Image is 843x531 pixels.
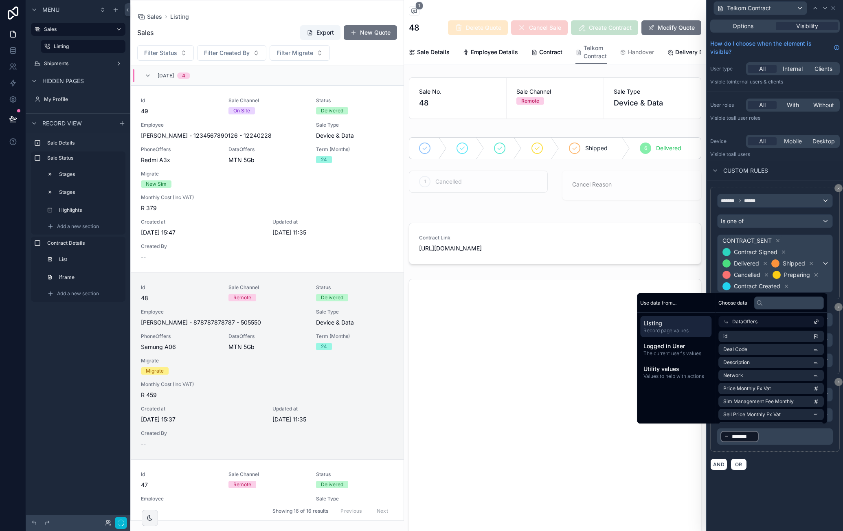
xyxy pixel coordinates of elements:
[272,228,394,237] span: [DATE] 11:35
[731,115,760,121] span: All user roles
[321,481,343,488] div: Delivered
[270,45,330,61] button: Select Button
[710,66,743,72] label: User type
[42,77,84,85] span: Hidden pages
[713,1,807,15] button: Telkom Contract
[228,471,306,478] span: Sale Channel
[59,171,121,178] label: Stages
[710,102,743,108] label: User roles
[734,248,777,256] span: Contract Signed
[409,7,419,17] button: 1
[141,471,219,478] span: Id
[814,65,832,73] span: Clients
[759,65,766,73] span: All
[147,13,162,21] span: Sales
[31,23,125,36] a: Sales
[141,204,394,212] span: R 379
[141,253,146,261] span: --
[734,282,780,290] span: Contract Created
[539,48,562,56] span: Contract
[321,156,327,163] div: 24
[783,259,805,268] span: Shipped
[141,496,306,502] span: Employee
[137,45,194,61] button: Select Button
[731,79,783,85] span: Internal users & clients
[344,25,397,40] a: New Quote
[59,207,121,213] label: Highlights
[316,496,394,502] span: Sale Type
[141,406,263,412] span: Created at
[44,60,112,67] label: Shipments
[47,155,122,161] label: Sale Status
[141,343,176,351] span: Samung A06
[59,256,121,263] label: List
[141,440,146,448] span: --
[233,481,251,488] div: Remote
[316,146,394,153] span: Term (Months)
[316,284,394,291] span: Status
[471,48,518,56] span: Employee Details
[170,13,189,21] a: Listing
[727,4,771,12] span: Telkom Contract
[731,459,747,470] button: OR
[575,41,607,64] a: Telkom Contract
[47,140,122,146] label: Sale Details
[643,319,708,327] span: Listing
[718,300,747,306] span: Choose data
[26,133,130,310] div: scrollable content
[57,223,99,230] span: Add a new section
[141,156,170,164] span: Redmi A3x
[759,101,766,109] span: All
[141,333,219,340] span: PhoneOffers
[734,271,760,279] span: Cancelled
[141,107,219,115] span: 49
[228,284,306,291] span: Sale Channel
[141,146,219,153] span: PhoneOffers
[137,13,162,21] a: Sales
[59,189,121,195] label: Stages
[643,350,708,357] span: The current user's values
[783,65,803,73] span: Internal
[141,132,272,140] span: [PERSON_NAME] - 1234567890126 - 12240228
[628,48,654,56] span: Handover
[228,97,306,104] span: Sale Channel
[796,22,818,30] span: Visibility
[141,171,263,177] span: Migrate
[717,214,833,228] button: Is one of
[417,48,450,56] span: Sale Details
[141,481,219,489] span: 47
[812,137,835,145] span: Desktop
[710,79,840,85] p: Visible to
[759,137,766,145] span: All
[57,290,99,297] span: Add a new section
[158,72,174,79] span: [DATE]
[710,115,840,121] p: Visible to
[141,318,261,327] span: [PERSON_NAME] - 878787878787 - 505550
[41,40,125,53] a: Listing
[316,132,394,140] span: Device & Data
[47,240,122,246] label: Contract Details
[272,406,394,412] span: Updated at
[31,57,125,70] a: Shipments
[197,45,266,61] button: Select Button
[722,237,772,245] span: CONTRACT_SENT
[813,101,834,109] span: Without
[463,45,518,61] a: Employee Details
[643,342,708,350] span: Logged in User
[321,107,343,114] div: Delivered
[733,461,744,467] span: OR
[733,22,753,30] span: Options
[182,72,185,79] div: 4
[44,96,124,103] label: My Profile
[321,343,327,350] div: 24
[31,93,125,106] a: My Profile
[300,25,340,40] button: Export
[204,49,250,57] span: Filter Created By
[42,6,59,14] span: Menu
[141,219,263,225] span: Created at
[721,217,744,225] span: Is one of
[316,309,394,315] span: Sale Type
[531,45,562,61] a: Contract
[316,97,394,104] span: Status
[44,26,109,33] label: Sales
